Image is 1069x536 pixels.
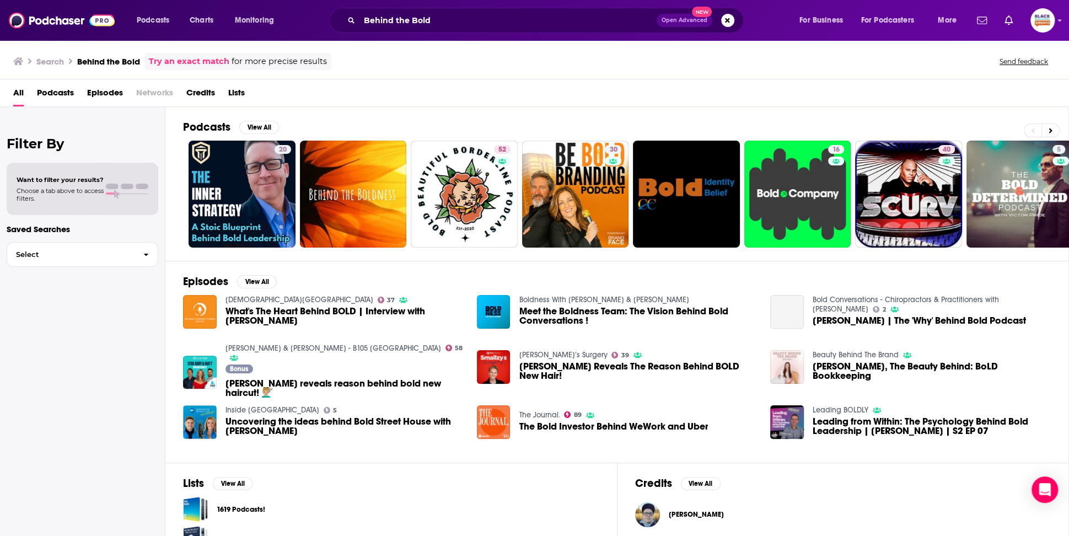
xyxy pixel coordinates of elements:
a: Kai Lohmann reveals reason behind bold new haircut! 💇🏼‍♂️ [225,379,464,398]
button: View All [213,477,253,490]
img: Jessica Mauboy Reveals The Reason Behind BOLD New Hair! [477,350,511,384]
a: 30 [605,145,621,154]
span: [PERSON_NAME] Reveals The Reason Behind BOLD New Hair! [519,362,757,380]
span: [PERSON_NAME] reveals reason behind bold new haircut! 💇🏼‍♂️ [225,379,464,398]
span: 39 [621,353,629,358]
h2: Lists [183,476,204,490]
a: Inside Warrington [225,405,319,415]
a: 40 [855,141,962,248]
span: What's The Heart Behind BOLD | Interview with [PERSON_NAME] [225,307,464,325]
h3: Behind the Bold [77,56,140,67]
a: Dr. Ed Osburn | The 'Why' Behind Bold Podcast [813,316,1026,325]
span: [PERSON_NAME] [669,510,724,519]
a: EpisodesView All [183,275,277,288]
a: 58 [445,345,463,351]
img: User Profile [1030,8,1055,33]
button: open menu [129,12,184,29]
button: View All [239,121,279,134]
button: View All [681,477,721,490]
a: 1619 Podcasts! [183,497,208,522]
span: Leading from Within: The Psychology Behind Bold Leadership | [PERSON_NAME] | S2 EP 07 [813,417,1051,436]
span: 58 [455,346,463,351]
span: 5 [1057,144,1061,156]
button: View All [237,275,277,288]
span: New [692,7,712,17]
div: Search podcasts, credits, & more... [340,8,754,33]
a: 5 [324,407,337,414]
a: 39 [611,352,629,358]
a: Episodes [87,84,123,106]
span: 2 [883,307,886,312]
a: Leading BOLDLY [813,405,868,415]
a: 52 [494,145,511,154]
p: Saved Searches [7,224,158,234]
a: Credits [186,84,215,106]
span: Open Advanced [662,18,707,23]
a: Beauty Behind The Brand [813,350,899,360]
a: ListsView All [183,476,253,490]
a: 5 [1052,145,1065,154]
span: 52 [498,144,506,156]
span: 20 [279,144,287,156]
a: All [13,84,24,106]
a: Bold Conversations - Chiropractors & Practitioners with Dr. Ed Osburn [813,295,999,314]
button: open menu [930,12,970,29]
a: 1619 Podcasts! [217,503,265,516]
a: Podchaser - Follow, Share and Rate Podcasts [9,10,115,31]
span: Networks [136,84,173,106]
span: [PERSON_NAME] | The 'Why' Behind Bold Podcast [813,316,1026,325]
button: Select [7,242,158,267]
a: The Bold Investor Behind WeWork and Uber [519,422,708,431]
button: open menu [227,12,288,29]
span: Logged in as blackpodcastingawards [1030,8,1055,33]
span: 89 [574,412,582,417]
a: 16 [744,141,851,248]
a: Leanne Lipfert, The Beauty Behind: BoLD Bookkeeping [813,362,1051,380]
button: open menu [792,12,857,29]
a: The Journal. [519,410,560,420]
span: Monitoring [235,13,274,28]
a: 40 [938,145,955,154]
a: Leading from Within: The Psychology Behind Bold Leadership | Jonathan Armes | S2 EP 07 [770,405,804,439]
button: Show profile menu [1030,8,1055,33]
span: 30 [609,144,617,156]
a: Try an exact match [149,55,229,68]
a: 20 [275,145,291,154]
span: Uncovering the ideas behind Bold Street House with [PERSON_NAME] [225,417,464,436]
a: The Ridge Community Church [225,295,373,304]
a: Uncovering the ideas behind Bold Street House with Jenny Arnot [183,405,217,439]
span: Choose a tab above to access filters. [17,187,104,202]
img: Terry Blas [635,502,660,527]
img: Meet the Boldness Team: The Vision Behind Bold Conversations ! [477,295,511,329]
img: Leanne Lipfert, The Beauty Behind: BoLD Bookkeeping [770,350,804,384]
a: 2 [873,306,886,313]
a: Lists [228,84,245,106]
span: 16 [832,144,840,156]
span: Podcasts [137,13,169,28]
a: Leading from Within: The Psychology Behind Bold Leadership | Jonathan Armes | S2 EP 07 [813,417,1051,436]
a: Show notifications dropdown [1000,11,1017,30]
a: 52 [411,141,518,248]
span: 5 [333,408,337,413]
a: 89 [564,411,582,418]
a: CreditsView All [635,476,721,490]
a: 30 [522,141,629,248]
a: 16 [828,145,844,154]
a: Charts [182,12,220,29]
a: Podcasts [37,84,74,106]
a: Smallzy’s Surgery [519,350,607,360]
a: The Bold Investor Behind WeWork and Uber [477,405,511,439]
a: What's The Heart Behind BOLD | Interview with Mark Weigt [183,295,217,329]
a: Jessica Mauboy Reveals The Reason Behind BOLD New Hair! [519,362,757,380]
h3: Search [36,56,64,67]
button: Send feedback [996,57,1051,66]
h2: Podcasts [183,120,230,134]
